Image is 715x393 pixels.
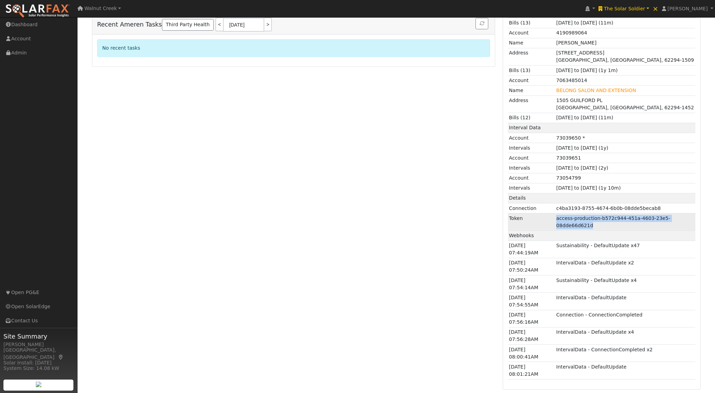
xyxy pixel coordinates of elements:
[555,327,695,344] td: IntervalData - DefaultUpdate x4
[555,362,695,379] td: IntervalData - DefaultUpdate
[555,258,695,275] td: IntervalData - DefaultUpdate x2
[555,143,695,153] td: [DATE] to [DATE] (1y)
[555,85,695,95] td: BELONG SALON AND EXTENSION
[555,163,695,173] td: [DATE] to [DATE] (2y)
[555,203,695,213] td: c4ba3193-8755-4674-6b0b-08dde5becab8
[508,362,555,379] td: [DATE] 08:01:21AM
[555,95,695,113] td: 1505 GUILFORD PL [GEOGRAPHIC_DATA], [GEOGRAPHIC_DATA], 62294-1452
[653,4,658,13] span: ×
[508,113,555,123] td: Bills (12)
[555,213,695,231] td: access-production-b572c944-451a-4603-23e5-08dde66d621d
[555,113,695,123] td: [DATE] to [DATE] (11m)
[508,123,555,133] td: Interval Data
[36,382,41,387] img: retrieve
[555,183,695,193] td: [DATE] to [DATE] (1y 10m)
[508,193,555,203] td: Details
[3,332,74,341] span: Site Summary
[604,6,645,11] span: The Solar Soldier
[508,153,555,163] td: Account
[58,354,64,360] a: Map
[508,183,555,193] td: Intervals
[215,18,223,31] a: <
[508,38,555,48] td: Name
[555,38,695,48] td: [PERSON_NAME]
[97,39,490,57] div: No recent tasks
[555,133,695,143] td: 73039650 *
[84,6,117,11] span: Walnut Creek
[508,85,555,95] td: Name
[508,28,555,38] td: Account
[508,65,555,75] td: Bills (13)
[508,231,555,241] td: Webhooks
[508,258,555,275] td: [DATE] 07:50:24AM
[162,19,214,31] a: Third Party Health
[3,346,74,361] div: [GEOGRAPHIC_DATA], [GEOGRAPHIC_DATA]
[508,75,555,85] td: Account
[97,18,490,32] h5: Recent Ameren Tasks
[508,213,555,231] td: Token
[555,28,695,38] td: 4190989064
[555,310,695,327] td: Connection - ConnectionCompleted
[508,163,555,173] td: Intervals
[555,173,695,183] td: 73054799
[508,345,555,362] td: [DATE] 08:00:41AM
[508,327,555,344] td: [DATE] 07:56:28AM
[3,365,74,372] div: System Size: 14.08 kW
[3,359,74,366] div: Solar Install: [DATE]
[508,95,555,113] td: Address
[508,275,555,293] td: [DATE] 07:54:14AM
[555,48,695,65] td: [STREET_ADDRESS] [GEOGRAPHIC_DATA], [GEOGRAPHIC_DATA], 62294-1509
[508,173,555,183] td: Account
[555,18,695,28] td: [DATE] to [DATE] (11m)
[508,133,555,143] td: Account
[555,345,695,362] td: IntervalData - ConnectionCompleted x2
[508,143,555,153] td: Intervals
[3,341,74,348] div: [PERSON_NAME]
[508,293,555,310] td: [DATE] 07:54:55AM
[508,203,555,213] td: Connection
[476,18,488,30] button: Refresh
[555,75,695,85] td: 7063485014
[555,65,695,75] td: [DATE] to [DATE] (1y 1m)
[508,18,555,28] td: Bills (13)
[5,4,70,18] img: SolarFax
[555,241,695,258] td: Sustainability - DefaultUpdate x47
[667,6,708,11] span: [PERSON_NAME]
[555,293,695,310] td: IntervalData - DefaultUpdate
[555,153,695,163] td: 73039651
[264,18,272,31] a: >
[508,48,555,65] td: Address
[508,241,555,258] td: [DATE] 07:44:19AM
[555,275,695,293] td: Sustainability - DefaultUpdate x4
[508,310,555,327] td: [DATE] 07:56:16AM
